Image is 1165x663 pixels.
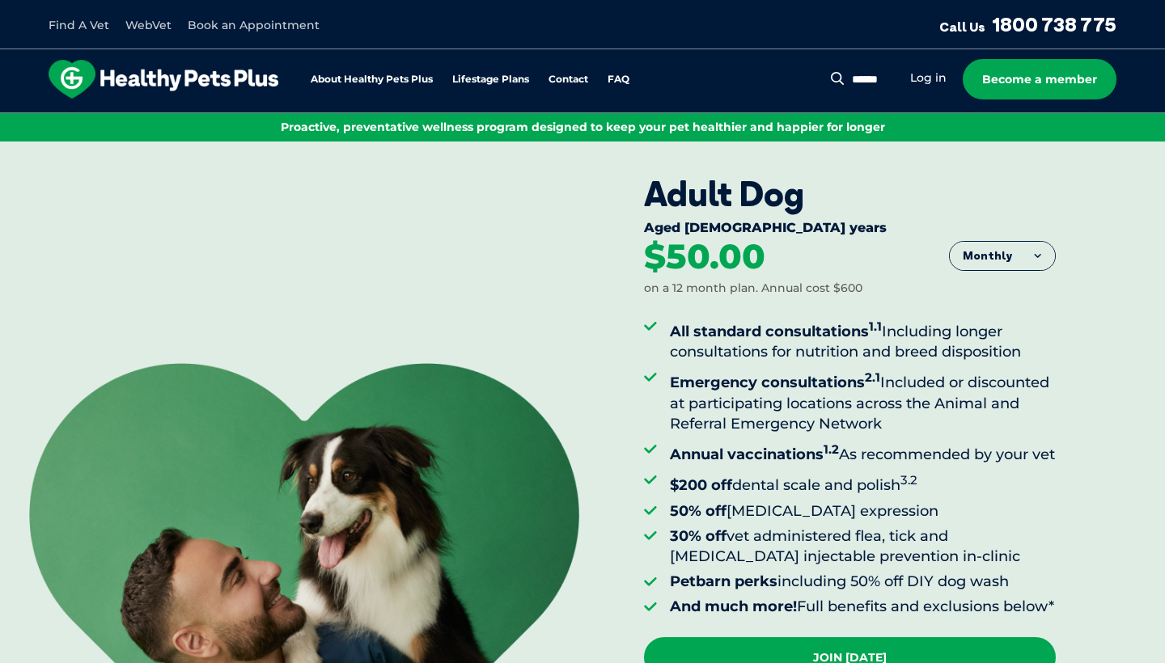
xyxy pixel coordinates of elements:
span: Proactive, preventative wellness program designed to keep your pet healthier and happier for longer [281,120,885,134]
sup: 1.2 [824,441,839,457]
span: Call Us [939,19,985,35]
div: Aged [DEMOGRAPHIC_DATA] years [644,220,1056,239]
li: vet administered flea, tick and [MEDICAL_DATA] injectable prevention in-clinic [670,526,1056,567]
strong: 30% off [670,527,727,545]
div: $50.00 [644,239,765,275]
a: WebVet [125,18,172,32]
a: Book an Appointment [188,18,320,32]
img: hpp-logo [49,60,278,99]
a: Log in [910,70,947,86]
strong: And much more! [670,598,797,615]
strong: Emergency consultations [670,374,880,391]
sup: 1.1 [869,319,882,334]
li: As recommended by your vet [670,439,1056,465]
li: dental scale and polish [670,470,1056,496]
li: Included or discounted at participating locations across the Animal and Referral Emergency Network [670,367,1056,434]
li: Full benefits and exclusions below* [670,597,1056,617]
li: [MEDICAL_DATA] expression [670,501,1056,522]
div: on a 12 month plan. Annual cost $600 [644,281,862,297]
a: Find A Vet [49,18,109,32]
button: Search [828,70,848,87]
a: About Healthy Pets Plus [311,74,433,85]
button: Monthly [950,242,1055,271]
strong: Petbarn perks [670,572,777,590]
strong: Annual vaccinations [670,446,839,463]
a: Call Us1800 738 775 [939,12,1116,36]
a: Become a member [963,59,1116,99]
strong: All standard consultations [670,323,882,340]
sup: 3.2 [900,472,917,488]
strong: $200 off [670,476,732,494]
li: Including longer consultations for nutrition and breed disposition [670,316,1056,362]
a: FAQ [608,74,629,85]
div: Adult Dog [644,174,1056,214]
sup: 2.1 [865,370,880,385]
a: Lifestage Plans [452,74,529,85]
a: Contact [549,74,588,85]
li: including 50% off DIY dog wash [670,572,1056,592]
strong: 50% off [670,502,727,520]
